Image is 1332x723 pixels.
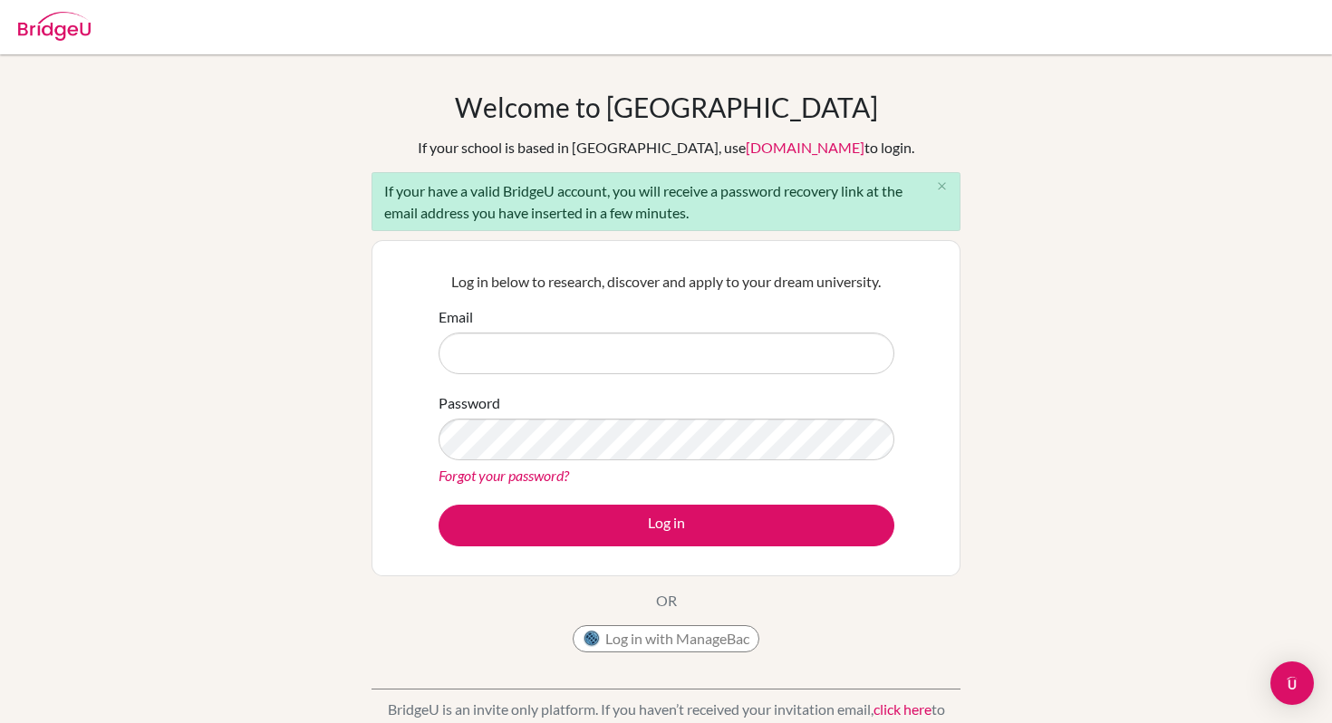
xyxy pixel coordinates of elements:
div: Open Intercom Messenger [1270,661,1314,705]
a: Forgot your password? [439,467,569,484]
label: Email [439,306,473,328]
a: [DOMAIN_NAME] [746,139,864,156]
div: If your school is based in [GEOGRAPHIC_DATA], use to login. [418,137,914,159]
p: OR [656,590,677,612]
label: Password [439,392,500,414]
p: Log in below to research, discover and apply to your dream university. [439,271,894,293]
button: Log in with ManageBac [573,625,759,652]
a: click here [874,700,931,718]
img: Bridge-U [18,12,91,41]
button: Log in [439,505,894,546]
h1: Welcome to [GEOGRAPHIC_DATA] [455,91,878,123]
i: close [935,179,949,193]
button: Close [923,173,960,200]
div: If your have a valid BridgeU account, you will receive a password recovery link at the email addr... [372,172,960,231]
